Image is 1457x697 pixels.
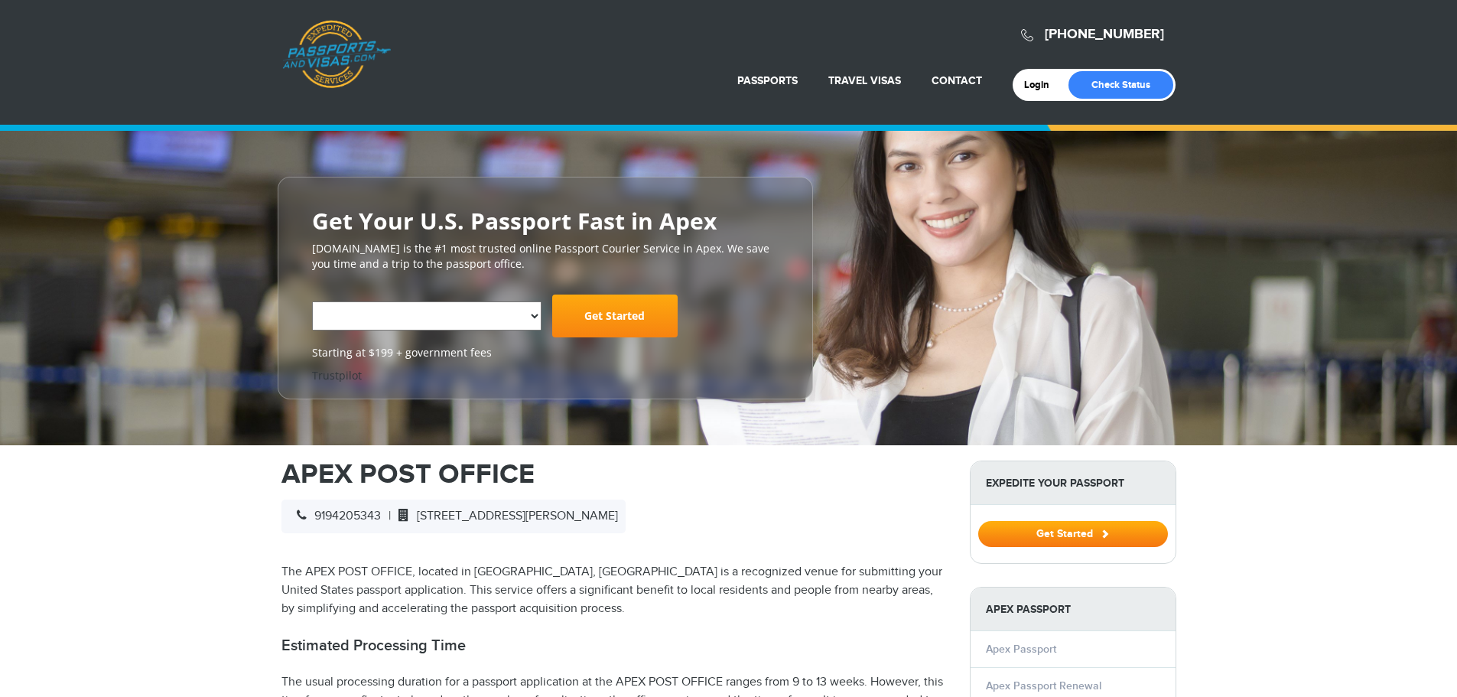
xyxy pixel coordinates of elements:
h2: Get Your U.S. Passport Fast in Apex [312,208,779,233]
strong: Apex Passport [971,588,1176,631]
a: Trustpilot [312,368,362,383]
strong: Expedite Your Passport [971,461,1176,505]
a: Get Started [978,527,1168,539]
span: 9194205343 [289,509,381,523]
h1: APEX POST OFFICE [281,461,947,488]
a: Apex Passport Renewal [986,679,1101,692]
a: Get Started [552,295,678,337]
a: Passports & [DOMAIN_NAME] [282,20,391,89]
p: The APEX POST OFFICE, located in [GEOGRAPHIC_DATA], [GEOGRAPHIC_DATA] is a recognized venue for s... [281,563,947,618]
a: Check Status [1068,71,1173,99]
button: Get Started [978,521,1168,547]
a: Contact [932,74,982,87]
a: [PHONE_NUMBER] [1045,26,1164,43]
a: Login [1024,79,1060,91]
h2: Estimated Processing Time [281,637,947,655]
span: [STREET_ADDRESS][PERSON_NAME] [391,509,618,523]
a: Passports [737,74,798,87]
a: Apex Passport [986,643,1056,656]
a: Travel Visas [828,74,901,87]
div: | [281,500,626,533]
span: Starting at $199 + government fees [312,345,779,360]
p: [DOMAIN_NAME] is the #1 most trusted online Passport Courier Service in Apex. We save you time an... [312,241,779,272]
